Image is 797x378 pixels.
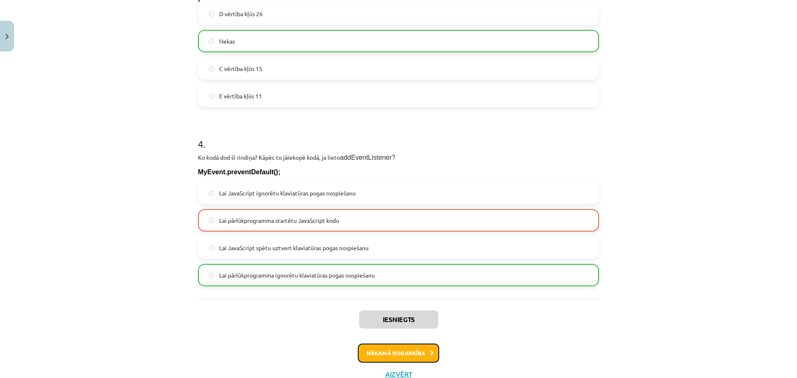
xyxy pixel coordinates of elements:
input: Lai pārlūkprogramma startētu JavaScript kodu [209,218,214,223]
span: addEventListener? [340,154,395,161]
span: C vērtība kļūs 15 [219,64,262,73]
span: E vērtība kļūs 11 [219,92,262,100]
span: MyEvent.preventDefault(); [198,168,280,176]
span: Lai pārlūkprogramma startētu JavaScript kodu [219,216,339,225]
input: C vērtība kļūs 15 [209,66,214,71]
button: Nākamā nodarbība [358,344,439,363]
input: Nekas [209,39,214,44]
span: Lai JavaScript spētu uztvert klaviatūras pogas nospiešanu [219,244,369,252]
input: E vērtība kļūs 11 [209,93,214,99]
p: Ko kodā dod šī rindiņa? Kāpēc to jāiekopē kodā, ja lieto [198,152,599,162]
img: icon-close-lesson-0947bae3869378f0d4975bcd49f059093ad1ed9edebbc8119c70593378902aed.svg [5,34,9,39]
input: Lai JavaScript spētu uztvert klaviatūras pogas nospiešanu [209,245,214,251]
button: Iesniegts [359,310,438,329]
h1: 4 . [198,124,599,149]
input: Lai JavaScript ignorētu klaviatūras pogas nospiešanu [209,190,214,196]
input: D vērtība kļūs 26 [209,11,214,17]
span: Nekas [219,37,235,46]
span: Lai JavaScript ignorētu klaviatūras pogas nospiešanu [219,189,356,198]
span: D vērtība kļūs 26 [219,10,263,18]
input: Lai pārlūkprogramma ignorētu klaviatūras pogas nospiešanu [209,273,214,278]
span: Lai pārlūkprogramma ignorētu klaviatūras pogas nospiešanu [219,271,375,280]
